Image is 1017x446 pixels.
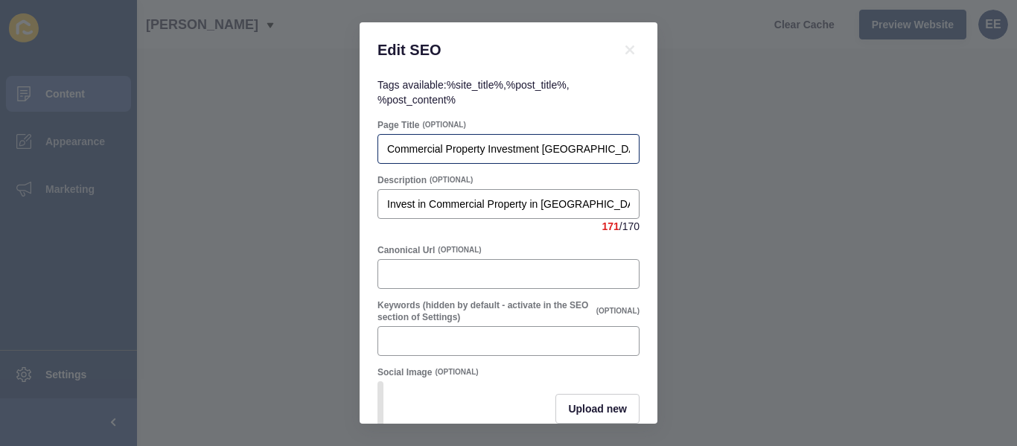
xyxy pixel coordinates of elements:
span: (OPTIONAL) [435,367,478,377]
span: (OPTIONAL) [438,245,481,255]
code: %post_content% [377,94,456,106]
span: / [619,219,622,234]
span: (OPTIONAL) [422,120,465,130]
span: (OPTIONAL) [430,175,473,185]
h1: Edit SEO [377,40,602,60]
button: Upload new [555,394,640,424]
code: %post_title% [506,79,567,91]
label: Social Image [377,366,432,378]
label: Page Title [377,119,419,131]
code: %site_title% [447,79,503,91]
label: Keywords (hidden by default - activate in the SEO section of Settings) [377,299,593,323]
span: (OPTIONAL) [596,306,640,316]
span: 170 [622,219,640,234]
span: Tags available: , , [377,79,570,106]
span: 171 [602,219,619,234]
label: Canonical Url [377,244,435,256]
label: Description [377,174,427,186]
span: Upload new [568,401,627,416]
